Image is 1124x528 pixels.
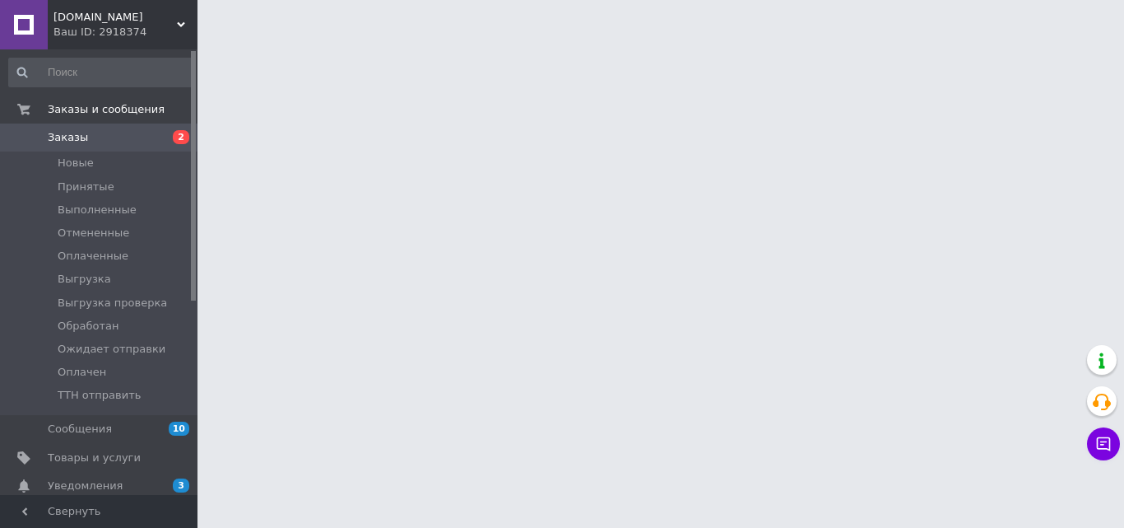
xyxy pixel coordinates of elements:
span: OPTCOSMETIKA.COM [53,10,177,25]
span: 3 [173,479,189,493]
span: Выполненные [58,203,137,217]
span: Сообщения [48,422,112,437]
span: Уведомления [48,479,123,493]
span: Оплачен [58,365,106,380]
span: Обработан [58,319,118,334]
button: Чат с покупателем [1087,428,1120,460]
span: Заказы [48,130,88,145]
span: Принятые [58,180,114,194]
span: Новые [58,156,94,171]
span: Заказы и сообщения [48,102,165,117]
span: ТТН отправить [58,388,141,403]
span: 10 [169,422,189,436]
span: Отмененные [58,226,129,241]
span: Оплаченные [58,249,128,264]
span: Товары и услуги [48,451,141,465]
span: Ожидает отправки [58,342,165,357]
input: Поиск [8,58,194,87]
span: 2 [173,130,189,144]
span: Выгрузка [58,272,111,287]
span: Выгрузка проверка [58,296,167,311]
div: Ваш ID: 2918374 [53,25,197,40]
